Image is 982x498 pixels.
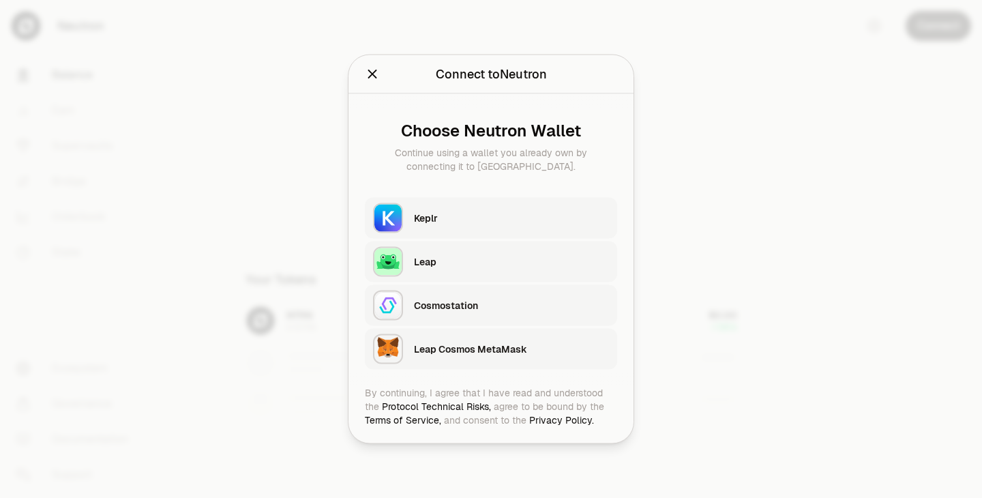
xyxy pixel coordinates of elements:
[414,211,609,225] div: Keplr
[373,291,403,321] img: Cosmostation
[414,299,609,312] div: Cosmostation
[376,121,606,141] div: Choose Neutron Wallet
[373,334,403,364] img: Leap Cosmos MetaMask
[436,65,547,84] div: Connect to Neutron
[365,285,617,326] button: CosmostationCosmostation
[365,198,617,239] button: KeplrKeplr
[414,255,609,269] div: Leap
[376,146,606,173] div: Continue using a wallet you already own by connecting it to [GEOGRAPHIC_DATA].
[373,203,403,233] img: Keplr
[365,65,380,84] button: Close
[365,329,617,370] button: Leap Cosmos MetaMaskLeap Cosmos MetaMask
[365,414,441,426] a: Terms of Service,
[365,386,617,427] div: By continuing, I agree that I have read and understood the agree to be bound by the and consent t...
[373,247,403,277] img: Leap
[414,342,609,356] div: Leap Cosmos MetaMask
[529,414,594,426] a: Privacy Policy.
[365,241,617,282] button: LeapLeap
[382,400,491,413] a: Protocol Technical Risks,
